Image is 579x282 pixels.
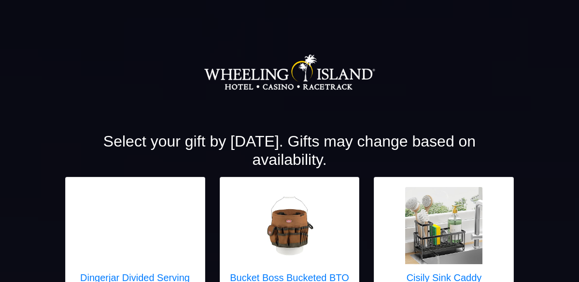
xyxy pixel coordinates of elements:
img: Cisily Sink Caddy Organizer - Black [405,187,482,264]
img: Bucket Boss Bucketed BTO - Brown [251,187,328,264]
img: Logo [204,24,376,121]
h2: Select your gift by [DATE]. Gifts may change based on availability. [65,132,514,169]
